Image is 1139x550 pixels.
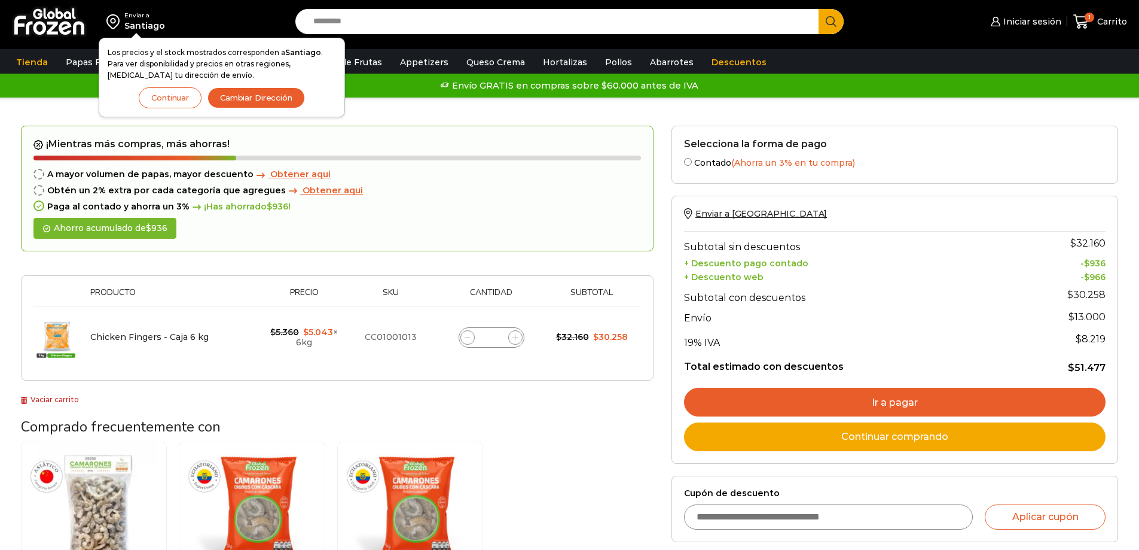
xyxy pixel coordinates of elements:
a: Descuentos [706,51,772,74]
strong: Santiago [285,48,321,57]
bdi: 5.360 [270,327,299,338]
div: Santiago [124,20,165,32]
th: Envío [684,306,1014,327]
span: $ [1084,258,1089,269]
div: Ahorro acumulado de [33,218,176,239]
a: Enviar a [GEOGRAPHIC_DATA] [684,208,827,219]
a: Abarrotes [644,51,700,74]
th: Cantidad [435,288,548,306]
img: address-field-icon.svg [106,11,124,32]
a: Papas Fritas [60,51,126,74]
span: $ [1068,362,1074,373]
th: + Descuento pago contado [684,256,1014,269]
span: $ [270,327,276,338]
div: Obtén un 2% extra por cada categoría que agregues [33,186,641,196]
th: Subtotal [548,288,635,306]
a: Obtener aqui [254,169,331,180]
span: (Ahorra un 3% en tu compra) [731,157,855,168]
button: Search button [819,9,844,34]
a: Vaciar carrito [21,395,79,404]
span: $ [1076,333,1082,345]
bdi: 30.258 [1067,289,1106,300]
th: Producto [84,288,262,306]
a: Hortalizas [537,51,593,74]
bdi: 5.043 [303,327,333,338]
bdi: 32.160 [1070,238,1106,249]
button: Continuar [139,87,201,108]
input: Product quantity [483,329,500,346]
h2: ¡Mientras más compras, más ahorras! [33,138,641,150]
div: Paga al contado y ahorra un 3% [33,202,641,212]
span: $ [1084,272,1089,282]
span: Comprado frecuentemente con [21,417,221,436]
button: Aplicar cupón [985,505,1106,530]
span: $ [267,201,272,212]
input: Contado(Ahorra un 3% en tu compra) [684,158,692,166]
span: $ [593,332,598,342]
th: Subtotal sin descuentos [684,232,1014,256]
label: Contado [684,156,1106,168]
th: 19% IVA [684,327,1014,351]
bdi: 32.160 [556,332,589,342]
a: Pollos [599,51,638,74]
a: Pulpa de Frutas [307,51,388,74]
td: - [1014,256,1106,269]
bdi: 936 [146,223,167,233]
span: $ [146,223,151,233]
th: Total estimado con descuentos [684,351,1014,374]
td: CC01001013 [347,306,435,369]
span: $ [303,327,309,338]
p: Los precios y el stock mostrados corresponden a . Para ver disponibilidad y precios en otras regi... [108,47,336,81]
span: Enviar a [GEOGRAPHIC_DATA] [695,208,827,219]
span: 1 [1085,13,1094,22]
span: $ [1068,311,1074,323]
bdi: 936 [1084,258,1106,269]
a: Obtener aqui [286,186,363,196]
span: ¡Has ahorrado ! [190,202,291,212]
a: Ir a pagar [684,388,1106,417]
div: Enviar a [124,11,165,20]
span: Obtener aqui [270,169,331,180]
a: Iniciar sesión [988,10,1061,34]
span: $ [1067,289,1073,300]
label: Cupón de descuento [684,488,1106,499]
th: Sku [347,288,435,306]
span: Carrito [1094,16,1127,28]
th: + Descuento web [684,269,1014,282]
span: Iniciar sesión [1000,16,1061,28]
h2: Selecciona la forma de pago [684,138,1106,150]
bdi: 51.477 [1068,362,1106,373]
a: Continuar comprando [684,423,1106,451]
span: $ [1070,238,1076,249]
td: × 6kg [262,306,347,369]
span: Obtener aqui [303,185,363,196]
a: Tienda [10,51,54,74]
td: - [1014,269,1106,282]
span: 8.219 [1076,333,1106,345]
bdi: 936 [267,201,288,212]
a: Queso Crema [460,51,531,74]
button: Cambiar Dirección [207,87,305,108]
a: Chicken Fingers - Caja 6 kg [90,332,209,342]
a: 1 Carrito [1073,8,1127,36]
span: $ [556,332,561,342]
a: Appetizers [394,51,454,74]
th: Subtotal con descuentos [684,282,1014,306]
bdi: 966 [1084,272,1106,282]
th: Precio [262,288,347,306]
bdi: 30.258 [593,332,628,342]
bdi: 13.000 [1068,311,1106,323]
div: A mayor volumen de papas, mayor descuento [33,169,641,180]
